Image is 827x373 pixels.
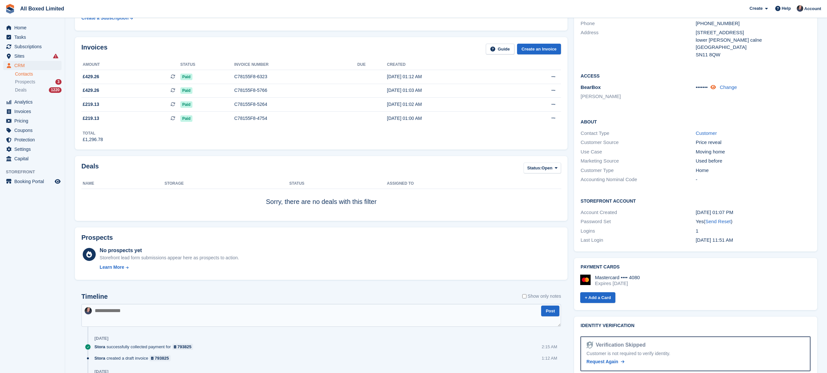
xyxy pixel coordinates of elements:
[81,163,99,175] h2: Deals
[387,179,561,189] th: Assigned to
[581,93,695,100] li: [PERSON_NAME]
[581,72,811,79] h2: Access
[100,264,124,271] div: Learn More
[750,5,763,12] span: Create
[94,336,108,341] div: [DATE]
[14,23,53,32] span: Home
[180,60,234,70] th: Status
[696,209,811,216] div: [DATE] 01:07 PM
[3,135,62,144] a: menu
[696,130,717,136] a: Customer
[94,355,105,361] span: Stora
[149,355,171,361] a: 793825
[14,42,53,51] span: Subscriptions
[177,344,191,350] div: 793825
[14,177,53,186] span: Booking Portal
[581,323,811,328] h2: Identity verification
[14,135,53,144] span: Protection
[3,23,62,32] a: menu
[289,179,387,189] th: Status
[14,145,53,154] span: Settings
[586,350,805,357] div: Customer is not required to verify identity.
[387,87,512,94] div: [DATE] 01:03 AM
[49,87,62,93] div: 1220
[586,359,618,364] span: Request Again
[696,44,811,51] div: [GEOGRAPHIC_DATA]
[720,84,737,90] a: Change
[14,116,53,125] span: Pricing
[542,355,557,361] div: 1:12 AM
[527,165,541,171] span: Status:
[704,219,732,224] span: ( )
[15,71,62,77] a: Contacts
[541,306,559,316] button: Post
[581,157,695,165] div: Marketing Source
[797,5,803,12] img: Dan Goss
[3,145,62,154] a: menu
[6,169,65,175] span: Storefront
[696,237,733,243] time: 2025-05-13 10:51:56 UTC
[522,293,561,300] label: Show only notes
[581,167,695,174] div: Customer Type
[54,178,62,185] a: Preview store
[15,79,35,85] span: Prospects
[581,176,695,183] div: Accounting Nominal Code
[387,73,512,80] div: [DATE] 01:12 AM
[164,179,289,189] th: Storage
[3,33,62,42] a: menu
[3,177,62,186] a: menu
[83,115,99,122] span: £219.13
[172,344,193,350] a: 793825
[387,60,512,70] th: Created
[580,292,615,303] a: + Add a Card
[234,60,357,70] th: Invoice number
[15,87,27,93] span: Deals
[100,264,239,271] a: Learn More
[696,51,811,59] div: SN11 8QW
[782,5,791,12] span: Help
[581,139,695,146] div: Customer Source
[81,44,107,54] h2: Invoices
[581,237,695,244] div: Last Login
[3,51,62,61] a: menu
[586,358,624,365] a: Request Again
[100,254,239,261] div: Storefront lead form submissions appear here as prospects to action.
[696,20,811,27] div: [PHONE_NUMBER]
[581,84,601,90] span: BearBox
[94,344,196,350] div: successfully collected payment for
[180,101,192,108] span: Paid
[804,6,821,12] span: Account
[18,3,67,14] a: All Boxed Limited
[522,293,526,300] input: Show only notes
[180,115,192,122] span: Paid
[83,73,99,80] span: £429.26
[696,84,708,90] span: •••••••
[14,107,53,116] span: Invoices
[524,163,561,173] button: Status: Open
[234,73,357,80] div: C78155F8-6323
[3,97,62,107] a: menu
[541,165,552,171] span: Open
[83,101,99,108] span: £219.13
[581,29,695,58] div: Address
[542,344,557,350] div: 2:15 AM
[696,176,811,183] div: -
[234,101,357,108] div: C78155F8-5264
[5,4,15,14] img: stora-icon-8386f47178a22dfd0bd8f6a31ec36ba5ce8667c1dd55bd0f319d3a0aa187defe.svg
[14,97,53,107] span: Analytics
[696,167,811,174] div: Home
[595,275,640,280] div: Mastercard •••• 4080
[15,87,62,93] a: Deals 1220
[696,227,811,235] div: 1
[14,61,53,70] span: CRM
[517,44,561,54] a: Create an Invoice
[595,280,640,286] div: Expires [DATE]
[581,118,811,125] h2: About
[14,126,53,135] span: Coupons
[3,42,62,51] a: menu
[81,293,108,300] h2: Timeline
[14,154,53,163] span: Capital
[581,197,811,204] h2: Storefront Account
[486,44,514,54] a: Guide
[266,198,377,205] span: Sorry, there are no deals with this filter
